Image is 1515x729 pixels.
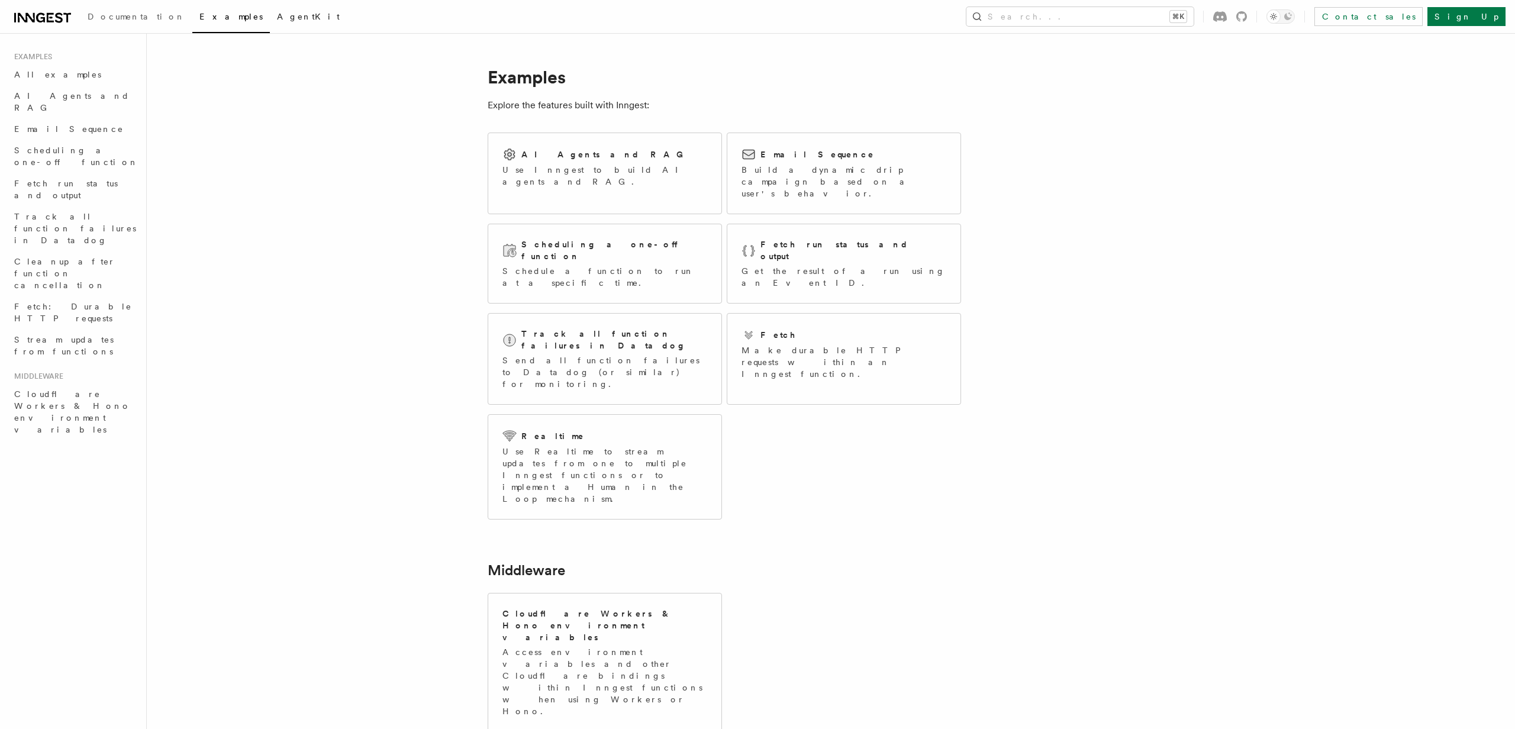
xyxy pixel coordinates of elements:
[88,12,185,21] span: Documentation
[9,329,139,362] a: Stream updates from functions
[14,70,101,79] span: All examples
[521,430,585,442] h2: Realtime
[760,329,797,341] h2: Fetch
[1427,7,1506,26] a: Sign Up
[9,52,52,62] span: Examples
[9,372,63,381] span: Middleware
[14,302,132,323] span: Fetch: Durable HTTP requests
[727,224,961,304] a: Fetch run status and outputGet the result of a run using an Event ID.
[488,97,961,114] p: Explore the features built with Inngest:
[521,149,689,160] h2: AI Agents and RAG
[521,328,707,351] h2: Track all function failures in Datadog
[966,7,1194,26] button: Search...⌘K
[502,608,707,643] h2: Cloudflare Workers & Hono environment variables
[14,389,131,434] span: Cloudflare Workers & Hono environment variables
[502,446,707,505] p: Use Realtime to stream updates from one to multiple Inngest functions or to implement a Human in ...
[14,335,114,356] span: Stream updates from functions
[488,313,722,405] a: Track all function failures in DatadogSend all function failures to Datadog (or similar) for moni...
[9,85,139,118] a: AI Agents and RAG
[270,4,347,32] a: AgentKit
[502,646,707,717] p: Access environment variables and other Cloudflare bindings within Inngest functions when using Wo...
[502,354,707,390] p: Send all function failures to Datadog (or similar) for monitoring.
[14,212,136,245] span: Track all function failures in Datadog
[14,146,138,167] span: Scheduling a one-off function
[9,383,139,440] a: Cloudflare Workers & Hono environment variables
[488,224,722,304] a: Scheduling a one-off functionSchedule a function to run at a specific time.
[14,91,130,112] span: AI Agents and RAG
[488,414,722,520] a: RealtimeUse Realtime to stream updates from one to multiple Inngest functions or to implement a H...
[502,265,707,289] p: Schedule a function to run at a specific time.
[14,257,115,290] span: Cleanup after function cancellation
[80,4,192,32] a: Documentation
[1266,9,1295,24] button: Toggle dark mode
[488,66,961,88] h1: Examples
[488,133,722,214] a: AI Agents and RAGUse Inngest to build AI agents and RAG.
[277,12,340,21] span: AgentKit
[742,265,946,289] p: Get the result of a run using an Event ID.
[488,562,565,579] a: Middleware
[727,133,961,214] a: Email SequenceBuild a dynamic drip campaign based on a user's behavior.
[9,206,139,251] a: Track all function failures in Datadog
[9,64,139,85] a: All examples
[760,149,875,160] h2: Email Sequence
[192,4,270,33] a: Examples
[742,164,946,199] p: Build a dynamic drip campaign based on a user's behavior.
[9,296,139,329] a: Fetch: Durable HTTP requests
[521,238,707,262] h2: Scheduling a one-off function
[502,164,707,188] p: Use Inngest to build AI agents and RAG.
[199,12,263,21] span: Examples
[1314,7,1423,26] a: Contact sales
[742,344,946,380] p: Make durable HTTP requests within an Inngest function.
[9,173,139,206] a: Fetch run status and output
[1170,11,1187,22] kbd: ⌘K
[760,238,946,262] h2: Fetch run status and output
[9,118,139,140] a: Email Sequence
[9,251,139,296] a: Cleanup after function cancellation
[9,140,139,173] a: Scheduling a one-off function
[727,313,961,405] a: FetchMake durable HTTP requests within an Inngest function.
[14,179,118,200] span: Fetch run status and output
[14,124,124,134] span: Email Sequence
